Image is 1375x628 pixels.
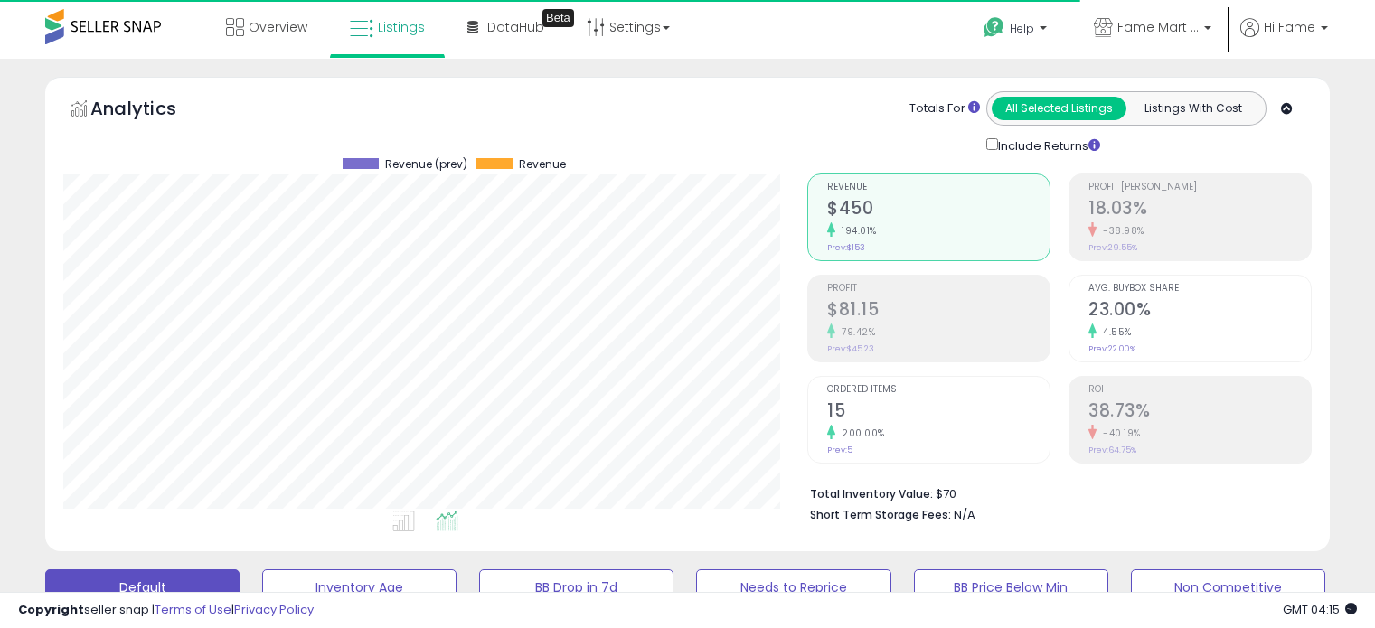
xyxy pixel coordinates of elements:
h2: 15 [827,400,1050,425]
button: Default [45,569,240,605]
span: Help [1010,21,1034,36]
div: Tooltip anchor [542,9,574,27]
small: Prev: 29.55% [1088,242,1137,253]
h2: 38.73% [1088,400,1311,425]
a: Help [969,3,1065,59]
span: Avg. Buybox Share [1088,284,1311,294]
a: Hi Fame [1240,18,1328,59]
span: Hi Fame [1264,18,1315,36]
a: Privacy Policy [234,601,314,618]
li: $70 [810,482,1298,503]
h2: 23.00% [1088,299,1311,323]
h5: Analytics [90,96,212,126]
span: Fame Mart CA [1117,18,1199,36]
span: Revenue [827,183,1050,192]
h2: $450 [827,198,1050,222]
small: Prev: $45.23 [827,343,874,354]
small: Prev: $153 [827,242,865,253]
button: BB Price Below Min [914,569,1108,605]
div: Totals For [909,100,980,117]
small: Prev: 64.75% [1088,445,1136,455]
span: DataHub [487,18,544,36]
h2: 18.03% [1088,198,1311,222]
span: ROI [1088,385,1311,395]
button: Needs to Reprice [696,569,890,605]
a: Terms of Use [155,601,231,618]
b: Short Term Storage Fees: [810,507,951,522]
small: Prev: 5 [827,445,852,455]
strong: Copyright [18,601,84,618]
div: seller snap | | [18,602,314,619]
span: Ordered Items [827,385,1050,395]
span: N/A [954,506,975,523]
b: Total Inventory Value: [810,486,933,501]
button: BB Drop in 7d [479,569,673,605]
small: 194.01% [835,224,877,238]
small: Prev: 22.00% [1088,343,1135,354]
span: Profit [PERSON_NAME] [1088,183,1311,192]
small: -38.98% [1097,224,1144,238]
h2: $81.15 [827,299,1050,323]
span: 2025-10-7 04:15 GMT [1283,601,1357,618]
span: Revenue (prev) [385,158,467,171]
span: Revenue [519,158,566,171]
span: Profit [827,284,1050,294]
span: Overview [249,18,307,36]
i: Get Help [983,16,1005,39]
small: -40.19% [1097,426,1141,440]
div: Include Returns [973,135,1122,155]
button: All Selected Listings [992,97,1126,120]
small: 200.00% [835,426,885,440]
small: 4.55% [1097,325,1132,339]
small: 79.42% [835,325,875,339]
span: Listings [378,18,425,36]
button: Inventory Age [262,569,457,605]
button: Non Competitive [1131,569,1325,605]
button: Listings With Cost [1125,97,1260,120]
